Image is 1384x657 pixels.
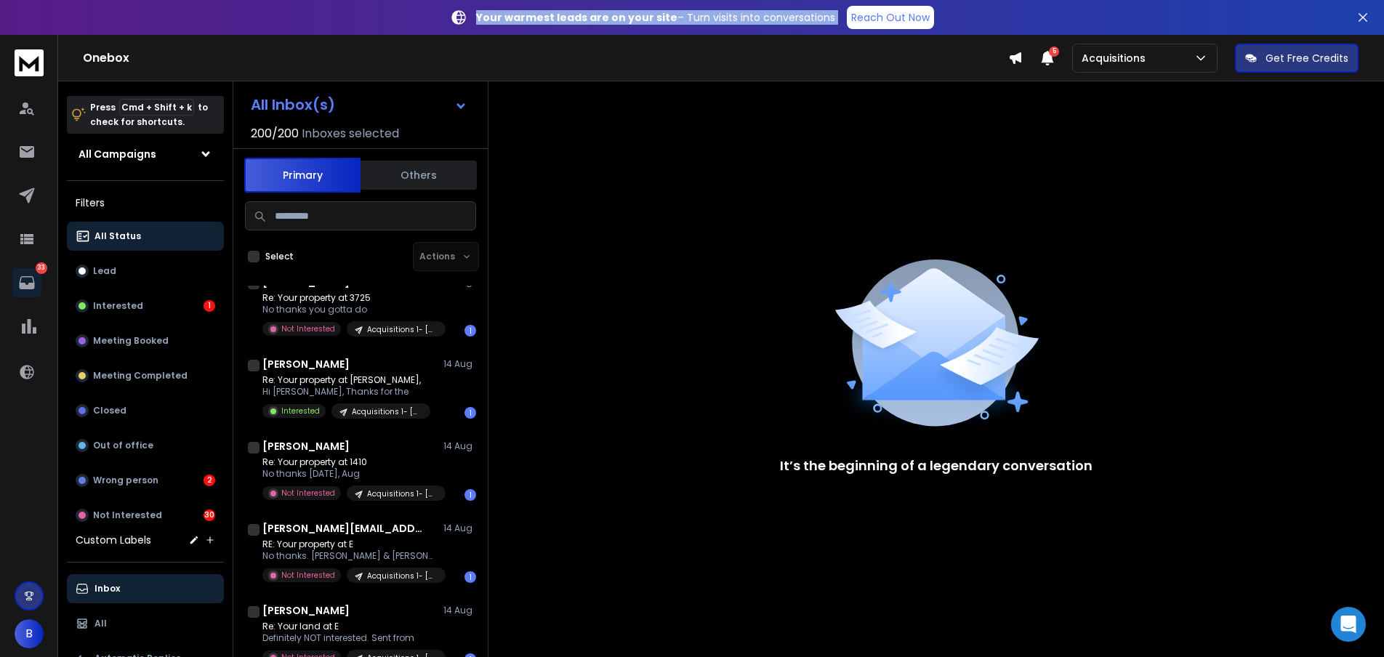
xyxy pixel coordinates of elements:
span: Cmd + Shift + k [119,99,194,116]
h3: Inboxes selected [302,125,399,142]
button: Meeting Completed [67,361,224,390]
p: Not Interested [281,323,335,334]
p: Lead [93,265,116,277]
button: All Campaigns [67,140,224,169]
h1: All Inbox(s) [251,97,335,112]
p: Acquisitions 1- [US_STATE] [367,324,437,335]
p: Re: Your property at [PERSON_NAME], [262,374,430,386]
h1: [PERSON_NAME][EMAIL_ADDRESS][DOMAIN_NAME] [262,521,422,536]
button: B [15,619,44,648]
p: Meeting Completed [93,370,188,382]
img: logo [15,49,44,76]
p: Interested [93,300,143,312]
p: Acquisitions 1- [US_STATE] [367,488,437,499]
p: 33 [36,262,47,274]
p: Out of office [93,440,153,451]
div: 1 [464,407,476,419]
p: – Turn visits into conversations [476,10,835,25]
button: Closed [67,396,224,425]
p: Re: Your property at 3725 [262,292,437,304]
button: Interested1 [67,291,224,321]
label: Select [265,251,294,262]
a: 33 [12,268,41,297]
h1: [PERSON_NAME] [262,603,350,618]
strong: Your warmest leads are on your site [476,10,677,25]
p: No thanks you gotta do [262,304,437,315]
h3: Filters [67,193,224,213]
p: 14 Aug [443,605,476,616]
div: 1 [464,489,476,501]
p: It’s the beginning of a legendary conversation [780,456,1093,476]
button: All Inbox(s) [239,90,479,119]
p: Not Interested [281,570,335,581]
p: Not Interested [281,488,335,499]
div: Open Intercom Messenger [1331,607,1366,642]
div: 1 [204,300,215,312]
span: 5 [1049,47,1059,57]
span: 200 / 200 [251,125,299,142]
p: All Status [94,230,141,242]
p: Interested [281,406,320,416]
p: 14 Aug [443,440,476,452]
button: Meeting Booked [67,326,224,355]
p: Re: Your property at 1410 [262,456,437,468]
p: Wrong person [93,475,158,486]
button: Primary [244,158,361,193]
p: No thanks [DATE], Aug [262,468,437,480]
button: Not Interested30 [67,501,224,530]
h1: Onebox [83,49,1008,67]
p: Not Interested [93,509,162,521]
p: No thanks. [PERSON_NAME] & [PERSON_NAME] [262,550,437,562]
p: Re: Your land at E [262,621,437,632]
div: 1 [464,571,476,583]
button: Get Free Credits [1235,44,1359,73]
p: Get Free Credits [1266,51,1348,65]
p: Inbox [94,583,120,594]
button: Inbox [67,574,224,603]
h3: Custom Labels [76,533,151,547]
button: Lead [67,257,224,286]
p: RE: Your property at E [262,539,437,550]
p: Closed [93,405,126,416]
p: Acquisitions 1- [US_STATE] [352,406,422,417]
p: Press to check for shortcuts. [90,100,208,129]
p: Definitely NOT interested. Sent from [262,632,437,644]
button: Wrong person2 [67,466,224,495]
button: Out of office [67,431,224,460]
button: All Status [67,222,224,251]
p: 14 Aug [443,523,476,534]
h1: [PERSON_NAME] [262,357,350,371]
div: 2 [204,475,215,486]
p: Acquisitions 1- [US_STATE] [367,571,437,581]
p: Hi [PERSON_NAME], Thanks for the [262,386,430,398]
h1: All Campaigns [79,147,156,161]
p: Reach Out Now [851,10,930,25]
p: 14 Aug [443,358,476,370]
h1: [PERSON_NAME] [262,439,350,454]
button: All [67,609,224,638]
p: All [94,618,107,629]
a: Reach Out Now [847,6,934,29]
div: 1 [464,325,476,336]
p: Meeting Booked [93,335,169,347]
p: Acquisitions [1082,51,1151,65]
button: Others [361,159,477,191]
div: 30 [204,509,215,521]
